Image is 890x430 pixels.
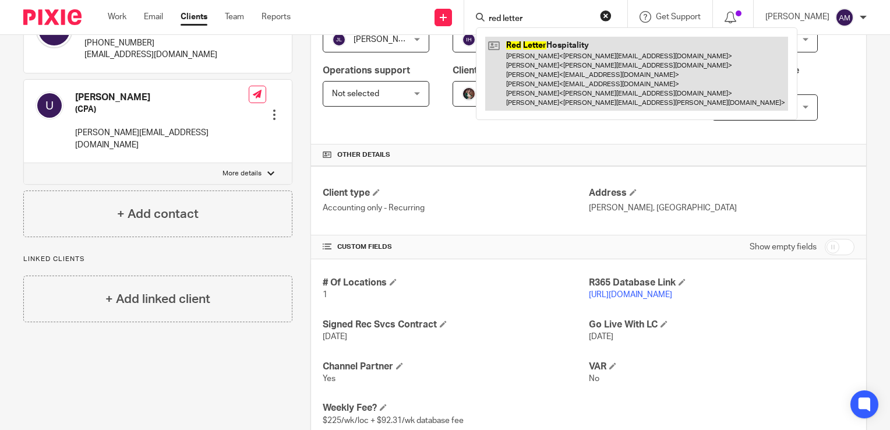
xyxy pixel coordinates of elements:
[354,36,418,44] span: [PERSON_NAME]
[323,402,588,414] h4: Weekly Fee?
[323,242,588,252] h4: CUSTOM FIELDS
[323,319,588,331] h4: Signed Rec Svcs Contract
[323,417,464,425] span: $225/wk/loc + $92.31/wk database fee
[181,11,207,23] a: Clients
[589,291,672,299] a: [URL][DOMAIN_NAME]
[332,90,379,98] span: Not selected
[589,319,854,331] h4: Go Live With LC
[323,187,588,199] h4: Client type
[332,33,346,47] img: svg%3E
[589,202,854,214] p: [PERSON_NAME], [GEOGRAPHIC_DATA]
[84,49,217,61] p: [EMAIL_ADDRESS][DOMAIN_NAME]
[117,205,199,223] h4: + Add contact
[337,150,390,160] span: Other details
[323,66,410,75] span: Operations support
[108,11,126,23] a: Work
[835,8,854,27] img: svg%3E
[75,104,249,115] h5: (CPA)
[23,255,292,264] p: Linked clients
[23,9,82,25] img: Pixie
[589,333,613,341] span: [DATE]
[144,11,163,23] a: Email
[323,375,335,383] span: Yes
[462,33,476,47] img: svg%3E
[323,277,588,289] h4: # Of Locations
[323,202,588,214] p: Accounting only - Recurring
[765,11,829,23] p: [PERSON_NAME]
[462,87,476,101] img: Profile%20picture%20JUS.JPG
[589,375,599,383] span: No
[453,66,542,75] span: Client Manager Asst
[600,10,612,22] button: Clear
[84,37,217,49] p: [PHONE_NUMBER]
[105,290,210,308] h4: + Add linked client
[750,241,817,253] label: Show empty fields
[323,361,588,373] h4: Channel Partner
[323,333,347,341] span: [DATE]
[223,169,262,178] p: More details
[488,14,592,24] input: Search
[323,291,327,299] span: 1
[589,187,854,199] h4: Address
[75,127,249,151] p: [PERSON_NAME][EMAIL_ADDRESS][DOMAIN_NAME]
[225,11,244,23] a: Team
[75,91,249,104] h4: [PERSON_NAME]
[589,277,854,289] h4: R365 Database Link
[262,11,291,23] a: Reports
[36,91,63,119] img: svg%3E
[589,361,854,373] h4: VAR
[656,13,701,21] span: Get Support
